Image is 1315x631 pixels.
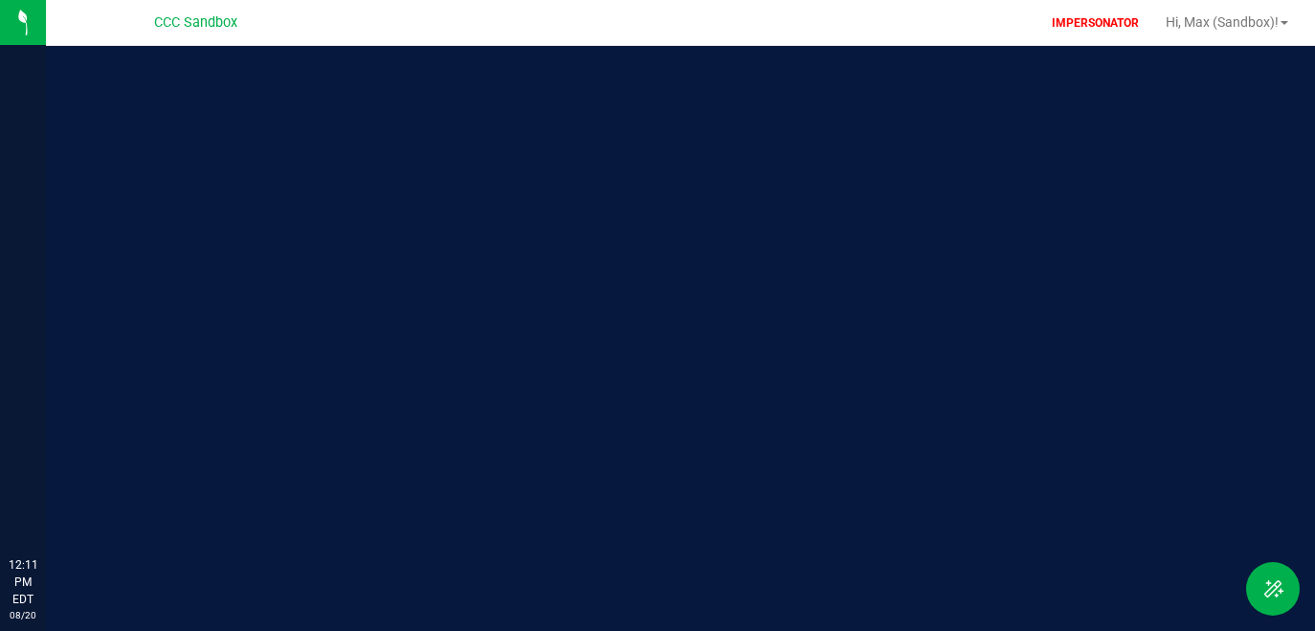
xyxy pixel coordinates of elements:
[9,608,37,622] p: 08/20
[1044,14,1147,32] p: IMPERSONATOR
[154,14,237,31] span: CCC Sandbox
[1246,562,1300,616] button: Toggle Menu
[1166,14,1279,30] span: Hi, Max (Sandbox)!
[9,556,37,608] p: 12:11 PM EDT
